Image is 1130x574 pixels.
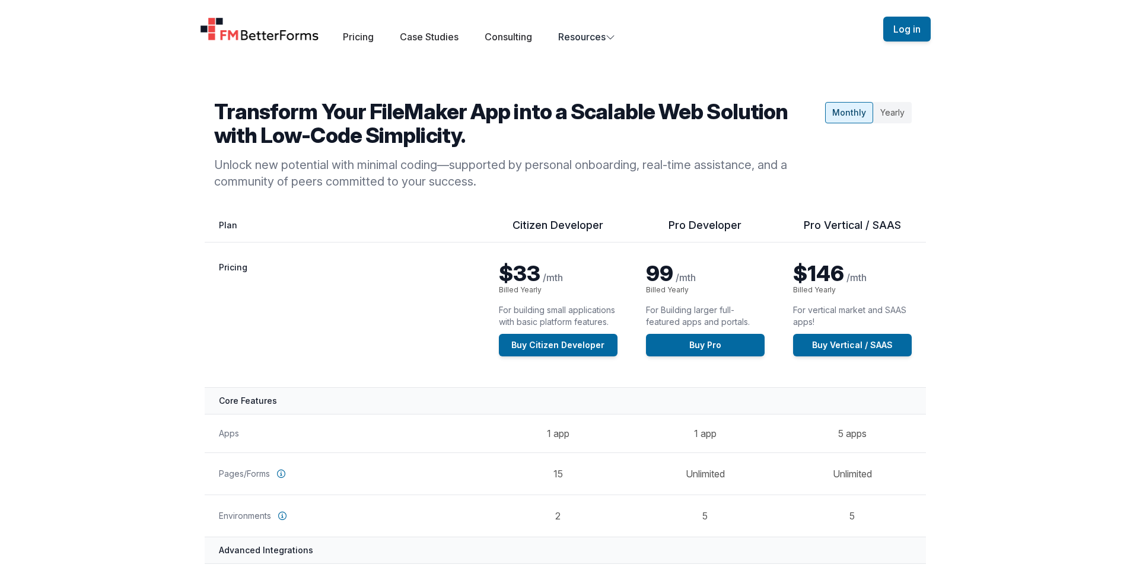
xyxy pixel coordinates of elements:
a: Pricing [343,31,374,43]
td: 5 [632,495,779,537]
button: Log in [883,17,931,42]
span: $146 [793,260,844,286]
a: Home [200,17,320,41]
h2: Transform Your FileMaker App into a Scalable Web Solution with Low-Code Simplicity. [214,100,820,147]
p: Billed Yearly [646,285,765,295]
th: Environments [205,495,485,537]
td: 5 apps [779,414,926,452]
a: Buy Pro [646,334,765,356]
span: 99 [646,260,673,286]
span: /mth [846,272,867,283]
td: Unlimited [779,452,926,495]
th: Advanced Integrations [205,537,926,563]
th: Pages/Forms [205,452,485,495]
p: For building small applications with basic platform features. [499,304,617,328]
div: Yearly [873,102,912,123]
th: Apps [205,414,485,452]
td: 15 [485,452,632,495]
td: 5 [779,495,926,537]
a: Buy Citizen Developer [499,334,617,356]
th: Pricing [205,243,485,388]
td: 1 app [632,414,779,452]
th: Citizen Developer [485,218,632,243]
p: Billed Yearly [793,285,912,295]
p: Billed Yearly [499,285,617,295]
td: 1 app [485,414,632,452]
span: /mth [676,272,696,283]
th: Pro Developer [632,218,779,243]
nav: Global [186,14,945,44]
th: Pro Vertical / SAAS [779,218,926,243]
div: Monthly [825,102,873,123]
p: Unlock new potential with minimal coding—supported by personal onboarding, real-time assistance, ... [214,157,820,190]
a: Buy Vertical / SAAS [793,334,912,356]
span: /mth [543,272,563,283]
button: Resources [558,30,615,44]
a: Case Studies [400,31,459,43]
a: Consulting [485,31,532,43]
td: Unlimited [632,452,779,495]
th: Core Features [205,387,926,414]
p: For Building larger full-featured apps and portals. [646,304,765,328]
span: Plan [219,220,237,230]
span: $33 [499,260,540,286]
p: For vertical market and SAAS apps! [793,304,912,328]
td: 2 [485,495,632,537]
